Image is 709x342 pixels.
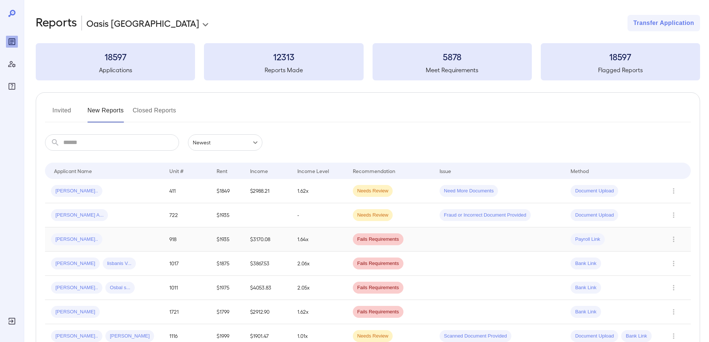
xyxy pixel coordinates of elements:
[440,333,511,340] span: Scanned Document Provided
[6,58,18,70] div: Manage Users
[571,333,618,340] span: Document Upload
[163,203,211,227] td: 722
[36,51,195,63] h3: 18597
[291,276,347,300] td: 2.05x
[353,333,393,340] span: Needs Review
[668,185,680,197] button: Row Actions
[571,166,589,175] div: Method
[6,36,18,48] div: Reports
[668,233,680,245] button: Row Actions
[353,260,403,267] span: Fails Requirements
[244,179,291,203] td: $2988.21
[188,134,262,151] div: Newest
[244,227,291,252] td: $3170.08
[297,166,329,175] div: Income Level
[211,227,244,252] td: $1935
[668,330,680,342] button: Row Actions
[211,179,244,203] td: $1849
[440,212,531,219] span: Fraud or Incorrect Document Provided
[51,212,108,219] span: [PERSON_NAME] A...
[6,80,18,92] div: FAQ
[244,300,291,324] td: $2912.90
[353,166,395,175] div: Recommendation
[51,260,100,267] span: [PERSON_NAME]
[291,227,347,252] td: 1.64x
[87,105,124,122] button: New Reports
[163,276,211,300] td: 1011
[105,333,154,340] span: [PERSON_NAME]
[163,300,211,324] td: 1721
[571,188,618,195] span: Document Upload
[571,309,601,316] span: Bank Link
[571,212,618,219] span: Document Upload
[353,212,393,219] span: Needs Review
[45,105,79,122] button: Invited
[169,166,183,175] div: Unit #
[291,252,347,276] td: 2.06x
[133,105,176,122] button: Closed Reports
[211,203,244,227] td: $1935
[668,209,680,221] button: Row Actions
[621,333,651,340] span: Bank Link
[163,227,211,252] td: 918
[291,300,347,324] td: 1.62x
[353,309,403,316] span: Fails Requirements
[541,65,700,74] h5: Flagged Reports
[668,306,680,318] button: Row Actions
[163,252,211,276] td: 1017
[440,166,451,175] div: Issue
[244,252,291,276] td: $3867.53
[211,252,244,276] td: $1875
[211,300,244,324] td: $1799
[36,43,700,80] summary: 18597Applications12313Reports Made5878Meet Requirements18597Flagged Reports
[204,51,363,63] h3: 12313
[541,51,700,63] h3: 18597
[51,309,100,316] span: [PERSON_NAME]
[668,258,680,269] button: Row Actions
[211,276,244,300] td: $1975
[51,284,102,291] span: [PERSON_NAME]..
[51,333,102,340] span: [PERSON_NAME]..
[244,276,291,300] td: $4053.83
[353,188,393,195] span: Needs Review
[291,179,347,203] td: 1.62x
[571,284,601,291] span: Bank Link
[373,65,532,74] h5: Meet Requirements
[105,284,135,291] span: Osbal s...
[51,236,102,243] span: [PERSON_NAME]..
[627,15,700,31] button: Transfer Application
[204,65,363,74] h5: Reports Made
[217,166,229,175] div: Rent
[291,203,347,227] td: -
[103,260,136,267] span: lisbanis V...
[36,65,195,74] h5: Applications
[250,166,268,175] div: Income
[353,236,403,243] span: Fails Requirements
[6,315,18,327] div: Log Out
[36,15,77,31] h2: Reports
[440,188,498,195] span: Need More Documents
[54,166,92,175] div: Applicant Name
[353,284,403,291] span: Fails Requirements
[571,236,604,243] span: Payroll Link
[86,17,199,29] p: Oasis [GEOGRAPHIC_DATA]
[668,282,680,294] button: Row Actions
[571,260,601,267] span: Bank Link
[51,188,102,195] span: [PERSON_NAME]..
[373,51,532,63] h3: 5878
[163,179,211,203] td: 411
